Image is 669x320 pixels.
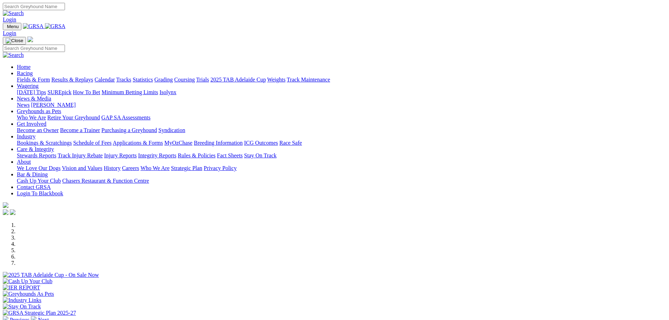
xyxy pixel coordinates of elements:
a: Racing [17,70,33,76]
div: About [17,165,666,171]
a: Login [3,30,16,36]
a: Isolynx [159,89,176,95]
img: Search [3,10,24,17]
div: Get Involved [17,127,666,133]
a: GAP SA Assessments [101,115,151,120]
a: Become an Owner [17,127,59,133]
a: Fields & Form [17,77,50,83]
a: Greyhounds as Pets [17,108,61,114]
img: facebook.svg [3,209,8,215]
a: Home [17,64,31,70]
a: Results & Replays [51,77,93,83]
a: Statistics [133,77,153,83]
span: Menu [7,24,19,29]
a: Calendar [94,77,115,83]
a: Trials [196,77,209,83]
img: Industry Links [3,297,41,303]
a: Stay On Track [244,152,276,158]
a: Retire Your Greyhound [47,115,100,120]
a: History [104,165,120,171]
a: Schedule of Fees [73,140,111,146]
div: Industry [17,140,666,146]
a: Careers [122,165,139,171]
div: News & Media [17,102,666,108]
a: Coursing [174,77,195,83]
a: News & Media [17,96,51,102]
img: Close [6,38,23,44]
a: Bookings & Scratchings [17,140,72,146]
a: Who We Are [17,115,46,120]
a: Tracks [116,77,131,83]
a: [DATE] Tips [17,89,46,95]
a: Vision and Values [62,165,102,171]
a: Injury Reports [104,152,137,158]
img: IER REPORT [3,285,40,291]
div: Wagering [17,89,666,96]
a: [PERSON_NAME] [31,102,76,108]
a: MyOzChase [164,140,192,146]
a: Strategic Plan [171,165,202,171]
img: logo-grsa-white.png [27,37,33,42]
a: Industry [17,133,35,139]
a: Cash Up Your Club [17,178,61,184]
div: Racing [17,77,666,83]
a: Rules & Policies [178,152,216,158]
a: Syndication [158,127,185,133]
a: Login To Blackbook [17,190,63,196]
a: Purchasing a Greyhound [101,127,157,133]
a: Chasers Restaurant & Function Centre [62,178,149,184]
a: Applications & Forms [113,140,163,146]
a: Breeding Information [194,140,243,146]
button: Toggle navigation [3,23,21,30]
img: Stay On Track [3,303,41,310]
a: Race Safe [279,140,302,146]
img: Greyhounds As Pets [3,291,54,297]
a: Become a Trainer [60,127,100,133]
a: We Love Our Dogs [17,165,60,171]
div: Bar & Dining [17,178,666,184]
a: Stewards Reports [17,152,56,158]
div: Care & Integrity [17,152,666,159]
img: Cash Up Your Club [3,278,52,285]
a: Get Involved [17,121,46,127]
a: Who We Are [140,165,170,171]
input: Search [3,3,65,10]
a: About [17,159,31,165]
a: Contact GRSA [17,184,51,190]
img: Search [3,52,24,58]
button: Toggle navigation [3,37,26,45]
img: GRSA Strategic Plan 2025-27 [3,310,76,316]
a: Grading [155,77,173,83]
a: Weights [267,77,286,83]
a: 2025 TAB Adelaide Cup [210,77,266,83]
a: Login [3,17,16,22]
a: Care & Integrity [17,146,54,152]
div: Greyhounds as Pets [17,115,666,121]
a: SUREpick [47,89,71,95]
a: Minimum Betting Limits [101,89,158,95]
a: Privacy Policy [204,165,237,171]
a: News [17,102,29,108]
a: Fact Sheets [217,152,243,158]
a: Integrity Reports [138,152,176,158]
a: Wagering [17,83,39,89]
a: How To Bet [73,89,100,95]
img: twitter.svg [10,209,15,215]
input: Search [3,45,65,52]
img: logo-grsa-white.png [3,202,8,208]
img: 2025 TAB Adelaide Cup - On Sale Now [3,272,99,278]
a: Bar & Dining [17,171,48,177]
img: GRSA [23,23,44,30]
a: ICG Outcomes [244,140,278,146]
img: GRSA [45,23,66,30]
a: Track Maintenance [287,77,330,83]
a: Track Injury Rebate [58,152,103,158]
